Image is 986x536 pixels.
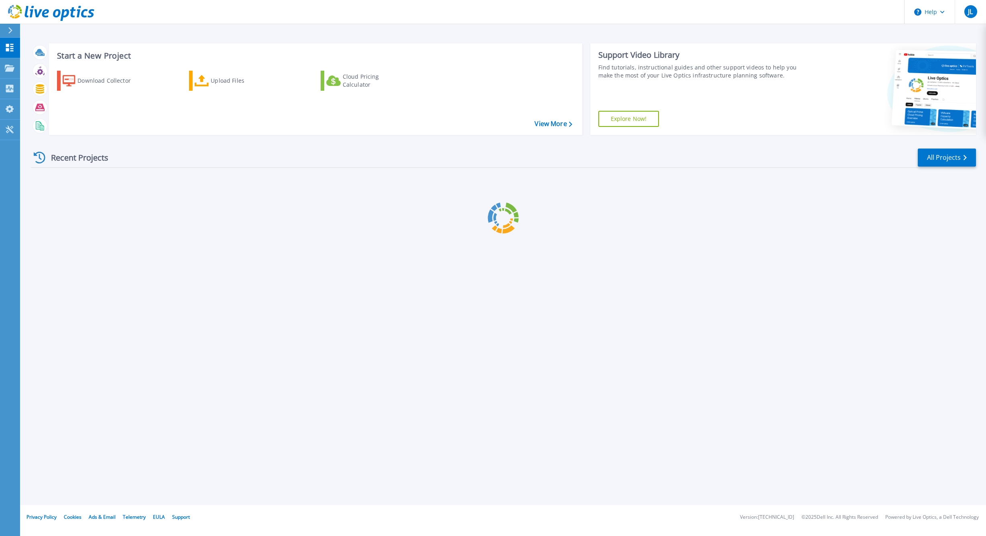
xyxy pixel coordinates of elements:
a: Upload Files [189,71,279,91]
div: Download Collector [77,73,142,89]
a: All Projects [918,149,976,167]
a: Ads & Email [89,514,116,520]
a: Cloud Pricing Calculator [321,71,410,91]
div: Upload Files [211,73,275,89]
li: © 2025 Dell Inc. All Rights Reserved [801,515,878,520]
a: Telemetry [123,514,146,520]
a: Support [172,514,190,520]
a: Privacy Policy [26,514,57,520]
div: Find tutorials, instructional guides and other support videos to help you make the most of your L... [598,63,797,79]
a: Cookies [64,514,81,520]
div: Support Video Library [598,50,797,60]
a: View More [535,120,572,128]
h3: Start a New Project [57,51,572,60]
div: Recent Projects [31,148,119,167]
span: JL [968,8,973,15]
li: Version: [TECHNICAL_ID] [740,515,794,520]
a: Download Collector [57,71,146,91]
div: Cloud Pricing Calculator [343,73,407,89]
a: Explore Now! [598,111,659,127]
a: EULA [153,514,165,520]
li: Powered by Live Optics, a Dell Technology [885,515,979,520]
